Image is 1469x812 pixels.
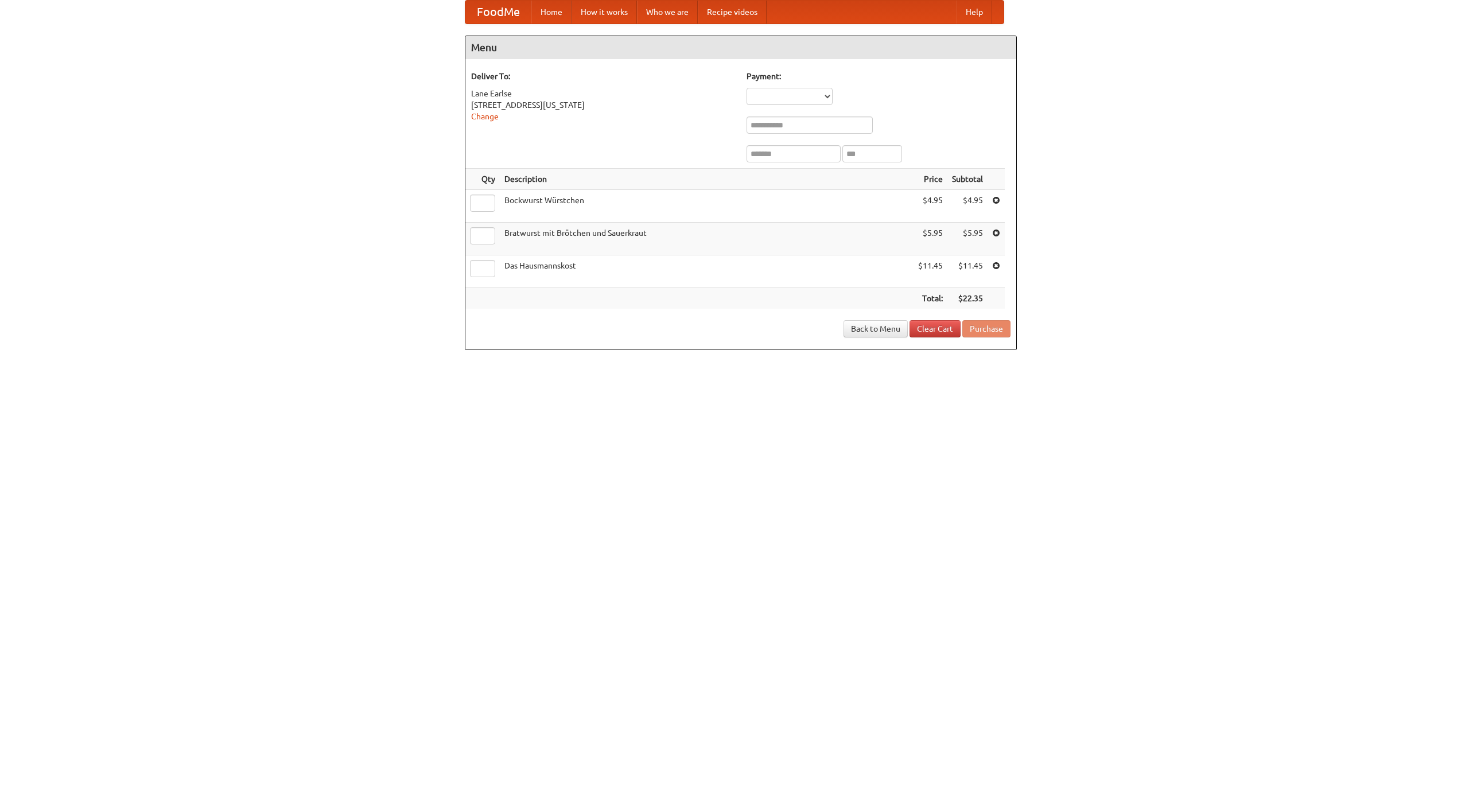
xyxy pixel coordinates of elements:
[471,71,735,82] h5: Deliver To:
[637,1,698,24] a: Who we are
[914,288,947,309] th: Total:
[947,169,988,190] th: Subtotal
[914,169,947,190] th: Price
[957,1,992,24] a: Help
[844,320,908,337] a: Back to Menu
[914,223,947,255] td: $5.95
[500,169,914,190] th: Description
[914,255,947,288] td: $11.45
[914,190,947,223] td: $4.95
[910,320,961,337] a: Clear Cart
[500,190,914,223] td: Bockwurst Würstchen
[500,223,914,255] td: Bratwurst mit Brötchen und Sauerkraut
[962,320,1011,337] button: Purchase
[947,255,988,288] td: $11.45
[465,36,1016,59] h4: Menu
[747,71,1011,82] h5: Payment:
[698,1,767,24] a: Recipe videos
[572,1,637,24] a: How it works
[465,1,531,24] a: FoodMe
[947,288,988,309] th: $22.35
[947,190,988,223] td: $4.95
[471,99,735,111] div: [STREET_ADDRESS][US_STATE]
[471,88,735,99] div: Lane Earlse
[471,112,499,121] a: Change
[465,169,500,190] th: Qty
[531,1,572,24] a: Home
[500,255,914,288] td: Das Hausmannskost
[947,223,988,255] td: $5.95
